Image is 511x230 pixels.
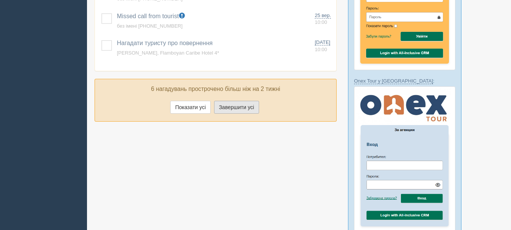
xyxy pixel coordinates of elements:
[315,19,327,25] span: 10:00
[117,40,213,46] a: Нагадати туристу про повернення
[354,78,433,84] a: Onex Tour у [GEOGRAPHIC_DATA]
[101,85,331,94] p: 6 нагадувань прострочено більш ніж на 2 тижні
[315,12,333,26] a: 25 вер. 10:00
[354,77,455,84] p: :
[214,101,259,114] button: Завершити усі
[170,101,211,114] button: Показати усі
[315,47,327,52] span: 10:00
[117,50,219,56] a: [PERSON_NAME], Flamboyan Caribe Hotel 4*
[117,13,185,19] a: Missed call from tourist
[315,13,331,19] span: 25 вер.
[315,39,330,45] span: [DATE]
[117,23,183,29] a: без імені [PHONE_NUMBER]
[315,39,333,53] a: [DATE] 10:00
